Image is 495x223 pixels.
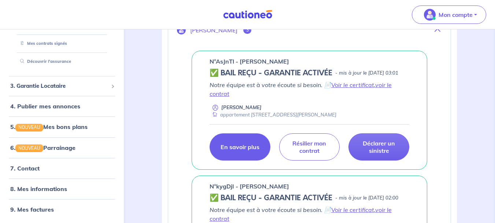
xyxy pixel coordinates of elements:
[220,10,275,19] img: Cautioneo
[439,10,473,19] p: Mon compte
[358,140,400,154] p: Déclarer un sinistre
[10,164,40,172] a: 7. Contact
[3,79,121,93] div: 3. Garantie Locataire
[3,181,121,196] div: 8. Mes informations
[210,133,270,161] a: En savoir plus
[10,144,75,151] a: 6.NOUVEAUParrainage
[221,104,262,111] p: [PERSON_NAME]
[10,185,67,192] a: 8. Mes informations
[12,37,112,50] div: Mes contrats signés
[3,140,121,155] div: 6.NOUVEAUParrainage
[10,102,80,110] a: 4. Publier mes annonces
[190,27,237,34] p: [PERSON_NAME]
[210,111,336,118] div: appartement [STREET_ADDRESS][PERSON_NAME]
[331,206,374,213] a: Voir le certificat
[3,161,121,175] div: 7. Contact
[177,26,186,35] img: illu_account.svg
[168,21,451,39] button: [PERSON_NAME]3
[348,133,409,161] a: Déclarer un sinistre
[10,82,108,90] span: 3. Garantie Locataire
[412,6,486,24] button: illu_account_valid_menu.svgMon compte
[17,41,67,46] a: Mes contrats signés
[10,205,54,213] a: 9. Mes factures
[288,140,331,154] p: Résilier mon contrat
[331,81,374,89] a: Voir le certificat
[210,80,409,98] p: Notre équipe est à votre écoute si besoin. 📄 ,
[335,194,398,202] p: - mis à jour le [DATE] 02:00
[10,123,88,130] a: 5.NOUVEAUMes bons plans
[424,9,436,21] img: illu_account_valid_menu.svg
[17,59,71,64] a: Découvrir l'assurance
[210,57,289,66] p: n°AsJnTl - [PERSON_NAME]
[210,194,409,202] div: state: CONTRACT-VALIDATED, Context: MORE-THAN-6-MONTHS,MAYBE-CERTIFICATE,ALONE,LESSOR-DOCUMENTS
[335,69,398,77] p: - mis à jour le [DATE] 03:01
[210,69,332,78] h5: ✅ BAIL REÇU - GARANTIE ACTIVÉE
[3,119,121,134] div: 5.NOUVEAUMes bons plans
[210,182,289,191] p: n°kygDjI - [PERSON_NAME]
[279,133,340,161] a: Résilier mon contrat
[3,202,121,216] div: 9. Mes factures
[3,99,121,114] div: 4. Publier mes annonces
[243,26,252,34] span: 3
[210,69,409,78] div: state: CONTRACT-VALIDATED, Context: NEW,MAYBE-CERTIFICATE,ALONE,LESSOR-DOCUMENTS
[221,143,259,151] p: En savoir plus
[210,205,409,223] p: Notre équipe est à votre écoute si besoin. 📄 ,
[210,194,332,202] h5: ✅ BAIL REÇU - GARANTIE ACTIVÉE
[12,55,112,68] div: Découvrir l'assurance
